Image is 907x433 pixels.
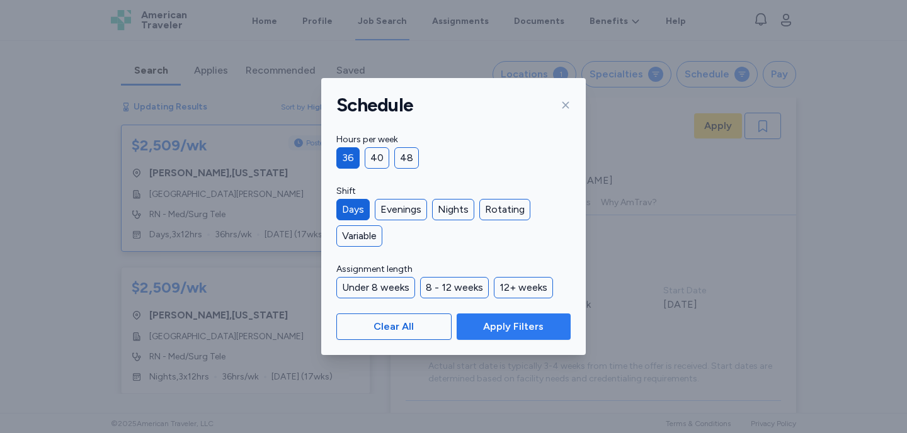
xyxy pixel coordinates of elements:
[365,147,389,169] div: 40
[494,277,553,298] div: 12+ weeks
[375,199,427,220] div: Evenings
[336,277,415,298] div: Under 8 weeks
[336,132,571,147] label: Hours per week
[336,184,571,199] label: Shift
[336,93,413,117] h1: Schedule
[374,319,414,334] span: Clear All
[479,199,530,220] div: Rotating
[432,199,474,220] div: Nights
[336,313,452,340] button: Clear All
[336,262,571,277] label: Assignment length
[336,225,382,247] div: Variable
[336,147,360,169] div: 36
[483,319,544,334] span: Apply Filters
[336,199,370,220] div: Days
[420,277,489,298] div: 8 - 12 weeks
[394,147,419,169] div: 48
[457,313,571,340] button: Apply Filters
